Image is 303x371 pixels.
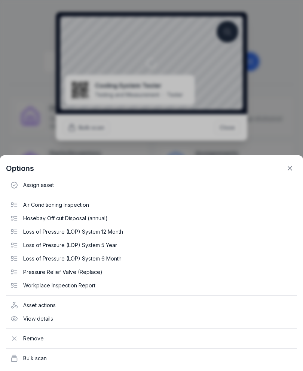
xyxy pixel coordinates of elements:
div: Workplace Inspection Report [6,279,297,292]
div: Hosebay Off cut Disposal (annual) [6,212,297,225]
div: View details [6,312,297,325]
strong: Options [6,163,34,174]
div: Assign asset [6,178,297,192]
div: Air Conditioning Inspection [6,198,297,212]
div: Pressure Relief Valve (Replace) [6,265,297,279]
div: Loss of Pressure (LOP) System 6 Month [6,252,297,265]
div: Bulk scan [6,352,297,365]
div: Remove [6,332,297,345]
div: Asset actions [6,299,297,312]
div: Loss of Pressure (LOP) System 12 Month [6,225,297,238]
div: Loss of Pressure (LOP) System 5 Year [6,238,297,252]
